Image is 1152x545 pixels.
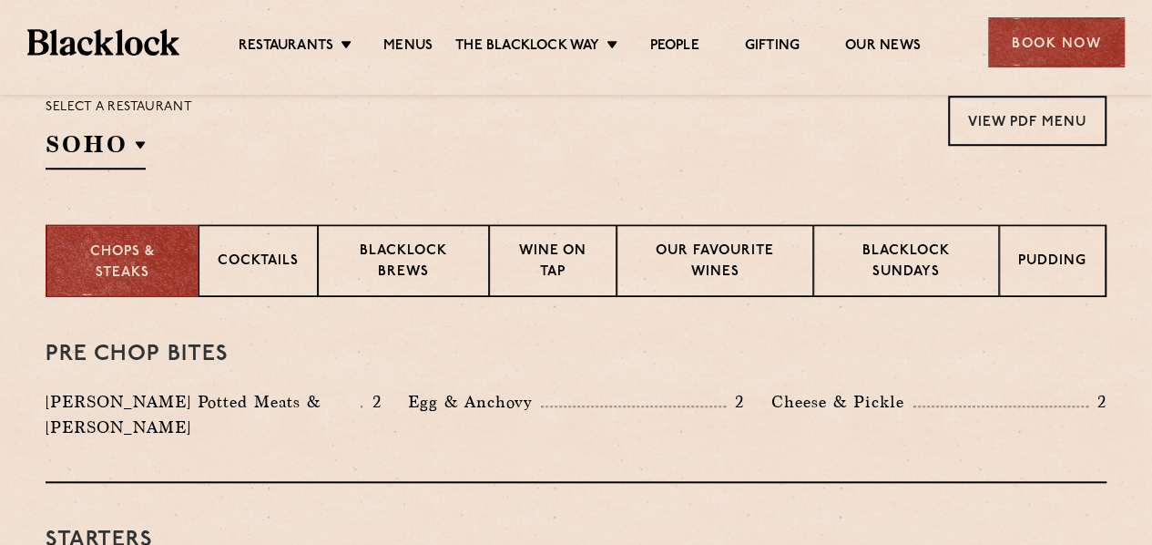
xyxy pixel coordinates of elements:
[832,242,980,284] p: Blacklock Sundays
[408,389,541,415] p: Egg & Anchovy
[948,96,1106,146] a: View PDF Menu
[362,390,381,414] p: 2
[988,17,1125,67] div: Book Now
[1018,252,1086,274] p: Pudding
[239,37,333,57] a: Restaurants
[455,37,599,57] a: The Blacklock Way
[508,242,597,284] p: Wine on Tap
[1088,390,1106,414] p: 2
[46,96,192,119] p: Select a restaurant
[771,389,913,415] p: Cheese & Pickle
[337,242,470,284] p: Blacklock Brews
[726,390,744,414] p: 2
[636,242,793,284] p: Our favourite wines
[745,37,800,57] a: Gifting
[845,37,921,57] a: Our News
[27,29,179,55] img: BL_Textured_Logo-footer-cropped.svg
[46,389,361,440] p: [PERSON_NAME] Potted Meats & [PERSON_NAME]
[383,37,433,57] a: Menus
[218,252,299,274] p: Cocktails
[66,242,179,283] p: Chops & Steaks
[46,343,1106,366] h3: Pre Chop Bites
[46,129,146,170] h2: SOHO
[649,37,698,57] a: People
